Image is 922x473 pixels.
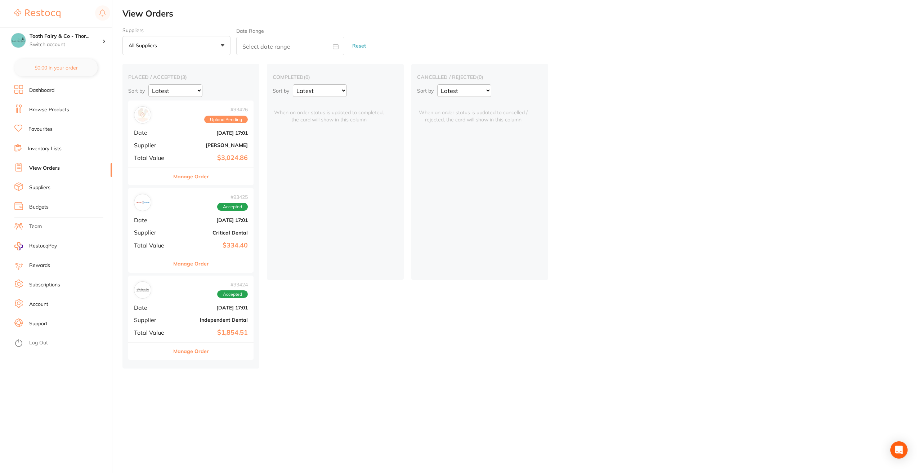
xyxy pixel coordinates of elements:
[176,142,248,148] b: [PERSON_NAME]
[128,101,254,185] div: Henry Schein Halas#93426Upload PendingDate[DATE] 17:01Supplier[PERSON_NAME]Total Value$3,024.86Ma...
[14,242,57,250] a: RestocqPay
[134,155,170,161] span: Total Value
[176,130,248,136] b: [DATE] 17:01
[136,283,149,297] img: Independent Dental
[29,106,69,113] a: Browse Products
[176,317,248,323] b: Independent Dental
[134,129,170,136] span: Date
[176,329,248,336] b: $1,854.51
[128,188,254,273] div: Critical Dental#93425AcceptedDate[DATE] 17:01SupplierCritical DentalTotal Value$334.40Manage Order
[204,116,248,124] span: Upload Pending
[173,168,209,185] button: Manage Order
[176,305,248,311] b: [DATE] 17:01
[128,276,254,360] div: Independent Dental#93424AcceptedDate[DATE] 17:01SupplierIndependent DentalTotal Value$1,854.51Man...
[217,194,248,200] span: # 93425
[14,242,23,250] img: RestocqPay
[129,42,160,49] p: All suppliers
[134,329,170,336] span: Total Value
[29,339,48,347] a: Log Out
[28,126,53,133] a: Favourites
[417,74,542,80] h2: cancelled / rejected ( 0 )
[29,301,48,308] a: Account
[890,441,908,459] div: Open Intercom Messenger
[176,217,248,223] b: [DATE] 17:01
[29,165,60,172] a: View Orders
[350,36,368,55] button: Reset
[176,230,248,236] b: Critical Dental
[29,184,50,191] a: Suppliers
[236,37,344,55] input: Select date range
[173,255,209,272] button: Manage Order
[122,27,230,33] label: Suppliers
[29,262,50,269] a: Rewards
[417,88,434,94] p: Sort by
[128,88,145,94] p: Sort by
[176,154,248,162] b: $3,024.86
[29,223,42,230] a: Team
[204,107,248,112] span: # 93426
[29,281,60,289] a: Subscriptions
[273,101,385,123] span: When an order status is updated to completed, the card will show in this column
[134,217,170,223] span: Date
[417,101,529,123] span: When an order status is updated to cancelled / rejected, the card will show in this column
[29,87,54,94] a: Dashboard
[273,74,398,80] h2: completed ( 0 )
[176,242,248,249] b: $334.40
[29,242,57,250] span: RestocqPay
[14,338,110,349] button: Log Out
[14,5,61,22] a: Restocq Logo
[28,145,62,152] a: Inventory Lists
[128,74,254,80] h2: placed / accepted ( 3 )
[217,203,248,211] span: Accepted
[134,242,170,249] span: Total Value
[134,317,170,323] span: Supplier
[14,59,98,76] button: $0.00 in your order
[122,9,922,19] h2: View Orders
[173,343,209,360] button: Manage Order
[30,41,102,48] p: Switch account
[136,196,149,209] img: Critical Dental
[11,33,26,48] img: Tooth Fairy & Co - Thornlands
[134,229,170,236] span: Supplier
[122,36,230,55] button: All suppliers
[273,88,289,94] p: Sort by
[14,9,61,18] img: Restocq Logo
[134,304,170,311] span: Date
[29,320,48,327] a: Support
[136,108,149,122] img: Henry Schein Halas
[29,204,49,211] a: Budgets
[236,28,264,34] label: Date Range
[217,290,248,298] span: Accepted
[30,33,102,40] h4: Tooth Fairy & Co - Thornlands
[217,282,248,287] span: # 93424
[134,142,170,148] span: Supplier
